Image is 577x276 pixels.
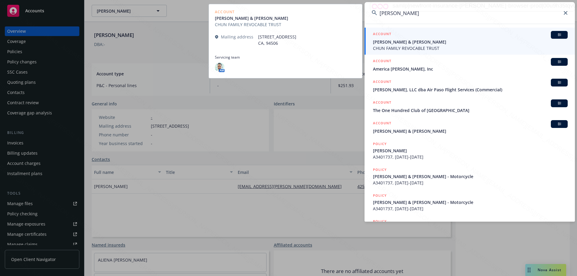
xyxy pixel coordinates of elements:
h5: ACCOUNT [373,99,391,107]
span: A3401737, [DATE]-[DATE] [373,205,568,212]
a: POLICY[PERSON_NAME] & [PERSON_NAME] - MotorcycleA3401737, [DATE]-[DATE] [365,189,575,215]
span: BI [553,32,565,38]
span: [PERSON_NAME] [373,147,568,154]
h5: ACCOUNT [373,58,391,65]
span: [PERSON_NAME] & [PERSON_NAME] [373,39,568,45]
span: [PERSON_NAME], LLC dba Air Paso Flight Services (Commercial) [373,86,568,93]
span: [PERSON_NAME] & [PERSON_NAME] - Motorcycle [373,199,568,205]
a: ACCOUNTBIAmerica [PERSON_NAME], Inc [365,55,575,75]
span: BI [553,59,565,65]
span: BI [553,80,565,85]
span: CHUN FAMILY REVOCABLE TRUST [373,45,568,51]
span: [PERSON_NAME] & [PERSON_NAME] [373,128,568,134]
h5: POLICY [373,193,387,199]
a: POLICY [365,215,575,241]
h5: ACCOUNT [373,31,391,38]
h5: POLICY [373,218,387,224]
span: A3401737, [DATE]-[DATE] [373,180,568,186]
a: ACCOUNTBI[PERSON_NAME] & [PERSON_NAME] [365,117,575,138]
span: The One Hundred Club of [GEOGRAPHIC_DATA] [373,107,568,114]
a: POLICY[PERSON_NAME] & [PERSON_NAME] - MotorcycleA3401737, [DATE]-[DATE] [365,163,575,189]
span: America [PERSON_NAME], Inc [373,66,568,72]
input: Search... [365,2,575,24]
h5: ACCOUNT [373,79,391,86]
span: BI [553,101,565,106]
span: [PERSON_NAME] & [PERSON_NAME] - Motorcycle [373,173,568,180]
a: ACCOUNTBI[PERSON_NAME], LLC dba Air Paso Flight Services (Commercial) [365,75,575,96]
span: BI [553,121,565,127]
a: ACCOUNTBI[PERSON_NAME] & [PERSON_NAME]CHUN FAMILY REVOCABLE TRUST [365,28,575,55]
h5: POLICY [373,167,387,173]
a: POLICY[PERSON_NAME]A3401737, [DATE]-[DATE] [365,138,575,163]
h5: POLICY [373,141,387,147]
a: ACCOUNTBIThe One Hundred Club of [GEOGRAPHIC_DATA] [365,96,575,117]
span: A3401737, [DATE]-[DATE] [373,154,568,160]
h5: ACCOUNT [373,120,391,127]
